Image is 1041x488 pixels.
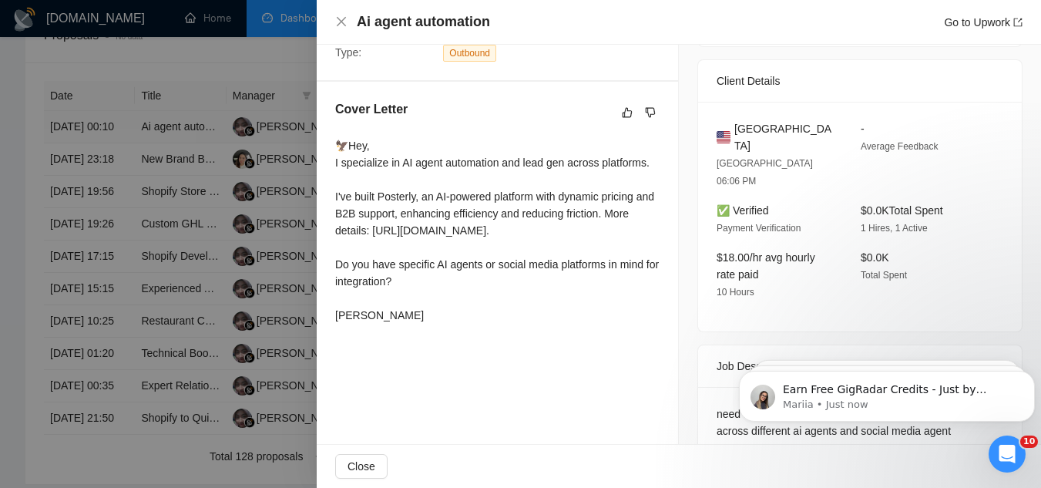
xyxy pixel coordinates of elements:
[717,406,1003,439] div: need to build lead gen automation across different ai agents and social media agent
[348,458,375,475] span: Close
[335,100,408,119] h5: Cover Letter
[861,204,943,217] span: $0.0K Total Spent
[989,436,1026,473] iframe: Intercom live chat
[335,454,388,479] button: Close
[861,123,865,135] span: -
[1013,18,1023,27] span: export
[443,45,496,62] span: Outbound
[335,15,348,28] span: close
[861,141,939,152] span: Average Feedback
[861,251,889,264] span: $0.0K
[717,223,801,234] span: Payment Verification
[717,60,1003,102] div: Client Details
[733,338,1041,446] iframe: Intercom notifications message
[861,270,907,281] span: Total Spent
[861,223,928,234] span: 1 Hires, 1 Active
[717,204,769,217] span: ✅ Verified
[335,137,660,324] div: 🦅Hey, I specialize in AI agent automation and lead gen across platforms. I've built Posterly, an ...
[645,106,656,119] span: dislike
[622,106,633,119] span: like
[641,103,660,122] button: dislike
[357,12,490,32] h4: Ai agent automation
[944,16,1023,29] a: Go to Upworkexport
[717,287,754,298] span: 10 Hours
[335,15,348,29] button: Close
[717,251,815,281] span: $18.00/hr avg hourly rate paid
[734,120,836,154] span: [GEOGRAPHIC_DATA]
[335,46,361,59] span: Type:
[618,103,636,122] button: like
[717,129,730,146] img: 🇺🇸
[717,345,1003,387] div: Job Description
[717,158,813,187] span: [GEOGRAPHIC_DATA] 06:06 PM
[1020,436,1038,448] span: 10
